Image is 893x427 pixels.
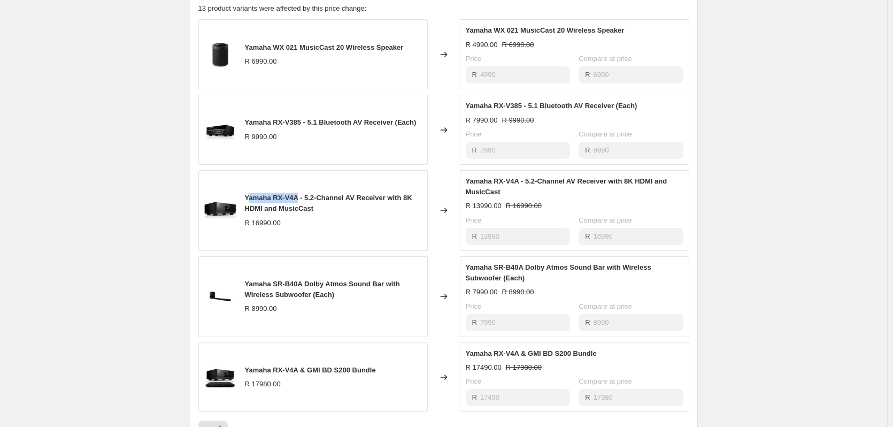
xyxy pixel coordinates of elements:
span: Compare at price [579,216,632,224]
span: R [472,232,477,240]
img: 3_d5083a64-ce61-4a5e-87ec-8ce98556cca4_80x.png [204,280,236,312]
img: Yamaha-RX-V4A-Black_80x.jpg [204,194,236,226]
span: R [472,146,477,154]
span: Yamaha RX-V385 - 5.1 Bluetooth AV Receiver (Each) [245,118,417,126]
span: R [585,393,590,401]
span: Yamaha RX-V4A & GMI BD S200 Bundle [466,349,597,357]
span: Yamaha RX-V4A - 5.2-Channel AV Receiver with 8K HDMI and MusicCast [466,177,667,196]
span: Yamaha WX 021 MusicCast 20 Wireless Speaker [245,43,404,51]
div: R 16990.00 [245,218,281,228]
div: R 6990.00 [245,56,277,67]
span: R [585,232,590,240]
span: Price [466,302,482,310]
span: Yamaha SR-B40A Dolby Atmos Sound Bar with Wireless Subwoofer (Each) [245,280,400,299]
div: R 9990.00 [245,132,277,142]
strike: R 17980.00 [506,362,542,373]
span: Compare at price [579,55,632,63]
span: R [472,393,477,401]
img: D0ACC619C07D43BEA8744E5D1003775E_12075_735x735_6447bb12334e137db56512b4d9c02e02_80x.jpg [204,39,236,71]
span: Yamaha RX-V4A & GMI BD S200 Bundle [245,366,376,374]
span: Compare at price [579,377,632,385]
span: R [472,318,477,326]
span: R [585,71,590,79]
span: Compare at price [579,130,632,138]
span: R [585,146,590,154]
strike: R 6990.00 [502,40,534,50]
span: Price [466,377,482,385]
span: Yamaha RX-V4A - 5.2-Channel AV Receiver with 8K HDMI and MusicCast [245,194,412,212]
span: Compare at price [579,302,632,310]
div: R 13990.00 [466,201,502,211]
div: R 8990.00 [245,303,277,314]
div: R 7990.00 [466,287,498,298]
div: R 17980.00 [245,379,281,390]
strike: R 8990.00 [502,287,534,298]
span: R [585,318,590,326]
img: Yamaha-RX-V385_80x.jpg [204,114,236,146]
span: Yamaha SR-B40A Dolby Atmos Sound Bar with Wireless Subwoofer (Each) [466,263,651,282]
img: Only_46_80x.png [204,361,236,393]
span: Price [466,130,482,138]
span: 13 product variants were affected by this price change: [198,4,367,12]
span: Yamaha WX 021 MusicCast 20 Wireless Speaker [466,26,625,34]
span: Yamaha RX-V385 - 5.1 Bluetooth AV Receiver (Each) [466,102,637,110]
div: R 7990.00 [466,115,498,126]
span: Price [466,216,482,224]
span: R [472,71,477,79]
div: R 4990.00 [466,40,498,50]
strike: R 9990.00 [502,115,534,126]
strike: R 16990.00 [506,201,542,211]
span: Price [466,55,482,63]
div: R 17490.00 [466,362,502,373]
